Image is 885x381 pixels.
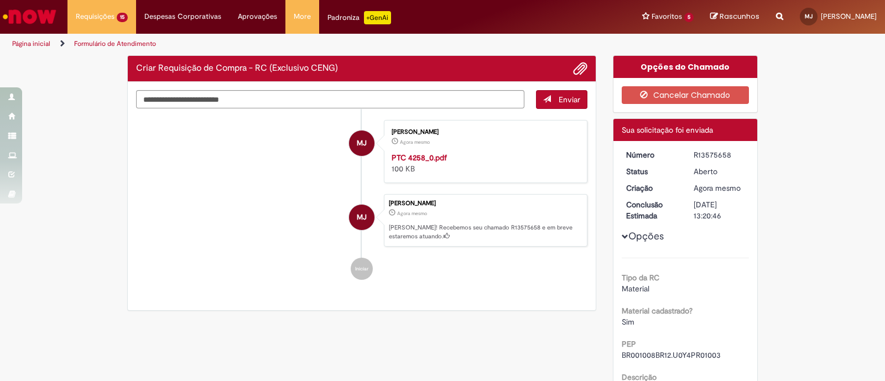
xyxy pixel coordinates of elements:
[400,139,430,145] time: 29/09/2025 10:20:34
[76,11,114,22] span: Requisições
[618,199,686,221] dt: Conclusão Estimada
[397,210,427,217] span: Agora mesmo
[821,12,877,21] span: [PERSON_NAME]
[12,39,50,48] a: Página inicial
[357,130,367,156] span: MJ
[559,95,580,105] span: Enviar
[400,139,430,145] span: Agora mesmo
[652,11,682,22] span: Favoritos
[684,13,694,22] span: 5
[238,11,277,22] span: Aprovações
[392,129,576,135] div: [PERSON_NAME]
[573,61,587,76] button: Adicionar anexos
[805,13,813,20] span: MJ
[136,64,338,74] h2: Criar Requisição de Compra - RC (Exclusivo CENG) Histórico de tíquete
[349,131,374,156] div: Marcos Junior
[613,56,758,78] div: Opções do Chamado
[294,11,311,22] span: More
[389,223,581,241] p: [PERSON_NAME]! Recebemos seu chamado R13575658 e em breve estaremos atuando.
[694,183,741,193] span: Agora mesmo
[8,34,582,54] ul: Trilhas de página
[144,11,221,22] span: Despesas Corporativas
[622,317,634,327] span: Sim
[710,12,759,22] a: Rascunhos
[618,166,686,177] dt: Status
[720,11,759,22] span: Rascunhos
[364,11,391,24] p: +GenAi
[536,90,587,109] button: Enviar
[136,90,524,109] textarea: Digite sua mensagem aqui...
[392,152,576,174] div: 100 KB
[618,149,686,160] dt: Número
[1,6,58,28] img: ServiceNow
[694,166,745,177] div: Aberto
[622,125,713,135] span: Sua solicitação foi enviada
[349,205,374,230] div: Marcos Junior
[622,86,749,104] button: Cancelar Chamado
[618,182,686,194] dt: Criação
[622,306,693,316] b: Material cadastrado?
[136,194,587,247] li: Marcos Junior
[357,204,367,231] span: MJ
[74,39,156,48] a: Formulário de Atendimento
[622,284,649,294] span: Material
[694,199,745,221] div: [DATE] 13:20:46
[117,13,128,22] span: 15
[622,273,659,283] b: Tipo da RC
[694,182,745,194] div: 29/09/2025 10:20:43
[622,350,721,360] span: BR001008BR12.U0Y4PR01003
[392,153,447,163] a: PTC 4258_0.pdf
[694,149,745,160] div: R13575658
[622,339,636,349] b: PEP
[389,200,581,207] div: [PERSON_NAME]
[136,109,587,291] ul: Histórico de tíquete
[397,210,427,217] time: 29/09/2025 10:20:43
[327,11,391,24] div: Padroniza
